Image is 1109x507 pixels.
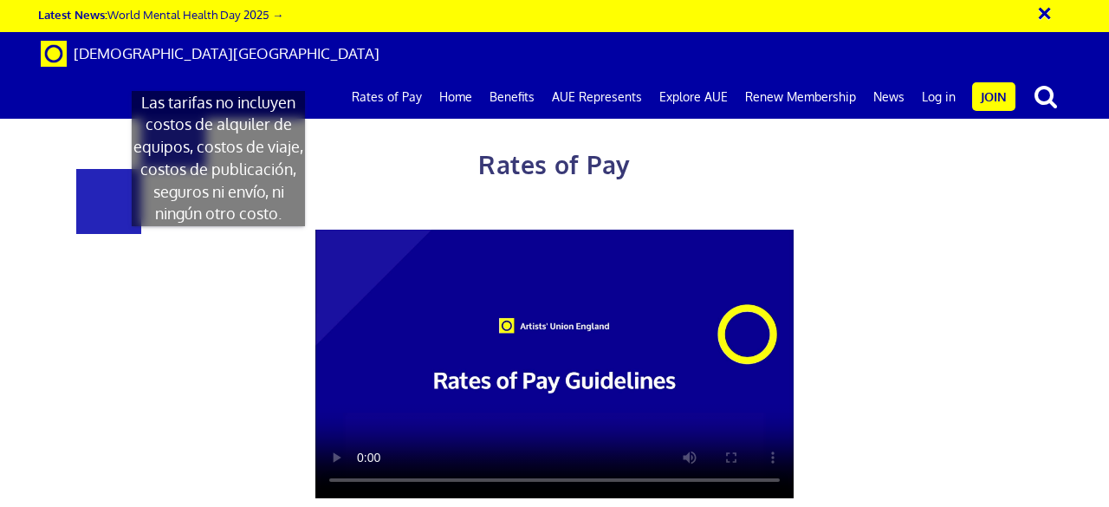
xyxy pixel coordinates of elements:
a: Rates of Pay [343,75,431,119]
a: Log in [913,75,964,119]
a: Home [431,75,481,119]
a: Renew Membership [736,75,865,119]
a: Latest News:World Mental Health Day 2025 → [38,7,283,22]
span: Rates of Pay [478,149,630,180]
a: News [865,75,913,119]
a: Explore AUE [651,75,736,119]
a: Join [972,82,1015,111]
strong: Latest News: [38,7,107,22]
span: [DEMOGRAPHIC_DATA][GEOGRAPHIC_DATA] [74,44,379,62]
a: AUE Represents [543,75,651,119]
a: Benefits [481,75,543,119]
button: search [1019,78,1073,114]
a: Brand [DEMOGRAPHIC_DATA][GEOGRAPHIC_DATA] [28,32,392,75]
